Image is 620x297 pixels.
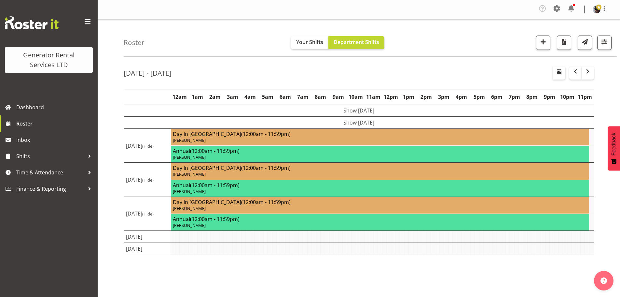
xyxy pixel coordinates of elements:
[188,90,206,105] th: 1am
[453,90,470,105] th: 4pm
[173,205,206,211] span: [PERSON_NAME]
[16,184,85,194] span: Finance & Reporting
[142,177,154,183] span: (Hide)
[16,168,85,177] span: Time & Attendance
[173,154,206,160] span: [PERSON_NAME]
[334,38,379,46] span: Department Shifts
[400,90,418,105] th: 1pm
[16,135,94,145] span: Inbox
[124,69,172,77] h2: [DATE] - [DATE]
[418,90,435,105] th: 2pm
[142,211,154,217] span: (Hide)
[558,90,576,105] th: 10pm
[173,131,587,137] h4: Day In [GEOGRAPHIC_DATA]
[291,36,328,49] button: Your Shifts
[294,90,312,105] th: 7am
[173,165,587,171] h4: Day In [GEOGRAPHIC_DATA]
[328,36,384,49] button: Department Shifts
[600,277,607,284] img: help-xxl-2.png
[5,16,59,29] img: Rosterit website logo
[523,90,541,105] th: 8pm
[173,182,587,188] h4: Annual
[124,163,171,197] td: [DATE]
[173,188,206,194] span: [PERSON_NAME]
[124,243,171,255] td: [DATE]
[142,143,154,149] span: (Hide)
[16,151,85,161] span: Shifts
[593,6,600,13] img: zak-c4-tapling8d06a56ee3cf7edc30ba33f1efe9ca8c.png
[365,90,382,105] th: 11am
[347,90,365,105] th: 10am
[124,117,594,129] td: Show [DATE]
[124,197,171,230] td: [DATE]
[173,199,587,205] h4: Day In [GEOGRAPHIC_DATA]
[173,222,206,228] span: [PERSON_NAME]
[190,147,240,155] span: (12:00am - 11:59pm)
[16,102,94,112] span: Dashboard
[259,90,277,105] th: 5am
[541,90,558,105] th: 9pm
[224,90,241,105] th: 3am
[124,104,594,117] td: Show [DATE]
[124,39,145,46] h4: Roster
[470,90,488,105] th: 5pm
[557,36,571,50] button: Download a PDF of the roster according to the set date range.
[173,216,587,222] h4: Annual
[190,182,240,189] span: (12:00am - 11:59pm)
[611,133,617,156] span: Feedback
[312,90,329,105] th: 8am
[488,90,505,105] th: 6pm
[382,90,400,105] th: 12pm
[171,90,188,105] th: 12am
[241,130,291,138] span: (12:00am - 11:59pm)
[241,199,291,206] span: (12:00am - 11:59pm)
[173,137,206,143] span: [PERSON_NAME]
[435,90,453,105] th: 3pm
[597,36,612,50] button: Filter Shifts
[16,119,94,128] span: Roster
[576,90,594,105] th: 11pm
[241,90,259,105] th: 4am
[124,129,171,163] td: [DATE]
[173,171,206,177] span: [PERSON_NAME]
[11,50,86,70] div: Generator Rental Services LTD
[536,36,550,50] button: Add a new shift
[578,36,592,50] button: Send a list of all shifts for the selected filtered period to all rostered employees.
[553,67,565,80] button: Select a specific date within the roster.
[206,90,224,105] th: 2am
[241,164,291,171] span: (12:00am - 11:59pm)
[190,215,240,223] span: (12:00am - 11:59pm)
[505,90,523,105] th: 7pm
[296,38,323,46] span: Your Shifts
[277,90,294,105] th: 6am
[124,231,171,243] td: [DATE]
[329,90,347,105] th: 9am
[608,126,620,171] button: Feedback - Show survey
[173,148,587,154] h4: Annual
